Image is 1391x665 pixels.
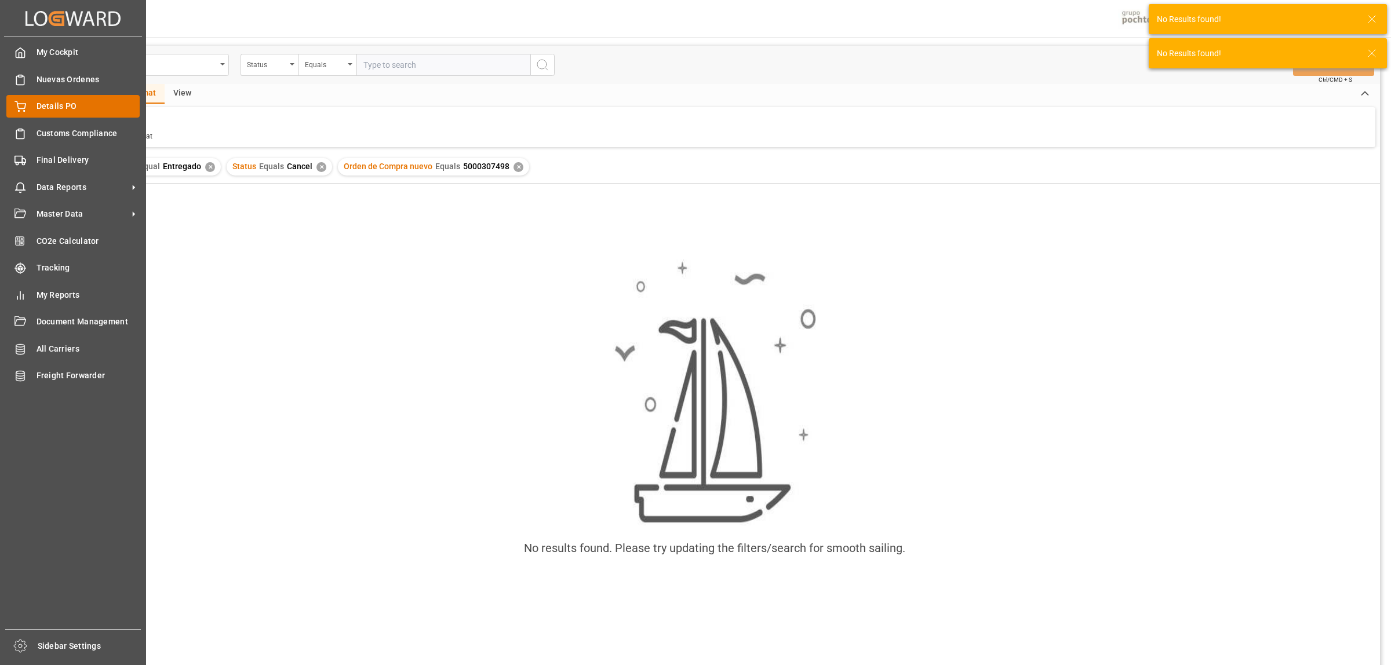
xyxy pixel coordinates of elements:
[6,122,140,144] a: Customs Compliance
[163,162,201,171] span: Entregado
[6,337,140,360] a: All Carriers
[37,262,140,274] span: Tracking
[613,260,816,525] img: smooth_sailing.jpeg
[37,46,140,59] span: My Cockpit
[241,54,298,76] button: open menu
[6,364,140,387] a: Freight Forwarder
[463,162,509,171] span: 5000307498
[287,162,312,171] span: Cancel
[37,370,140,382] span: Freight Forwarder
[37,343,140,355] span: All Carriers
[356,54,530,76] input: Type to search
[259,162,284,171] span: Equals
[298,54,356,76] button: open menu
[316,162,326,172] div: ✕
[205,162,215,172] div: ✕
[6,229,140,252] a: CO2e Calculator
[6,310,140,333] a: Document Management
[514,162,523,172] div: ✕
[247,57,286,70] div: Status
[38,640,141,652] span: Sidebar Settings
[232,162,256,171] span: Status
[524,539,905,557] div: No results found. Please try updating the filters/search for smooth sailing.
[6,95,140,118] a: Details PO
[37,181,128,193] span: Data Reports
[37,127,140,140] span: Customs Compliance
[37,208,128,220] span: Master Data
[37,316,140,328] span: Document Management
[37,74,140,86] span: Nuevas Ordenes
[165,84,200,104] div: View
[6,41,140,64] a: My Cockpit
[435,162,460,171] span: Equals
[6,149,140,171] a: Final Delivery
[37,100,140,112] span: Details PO
[344,162,432,171] span: Orden de Compra nuevo
[6,68,140,90] a: Nuevas Ordenes
[6,257,140,279] a: Tracking
[6,283,140,306] a: My Reports
[1157,47,1356,60] div: No Results found!
[37,289,140,301] span: My Reports
[1319,75,1352,84] span: Ctrl/CMD + S
[37,154,140,166] span: Final Delivery
[1118,9,1175,29] img: pochtecaImg.jpg_1689854062.jpg
[37,235,140,247] span: CO2e Calculator
[1157,13,1356,25] div: No Results found!
[530,54,555,76] button: search button
[305,57,344,70] div: Equals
